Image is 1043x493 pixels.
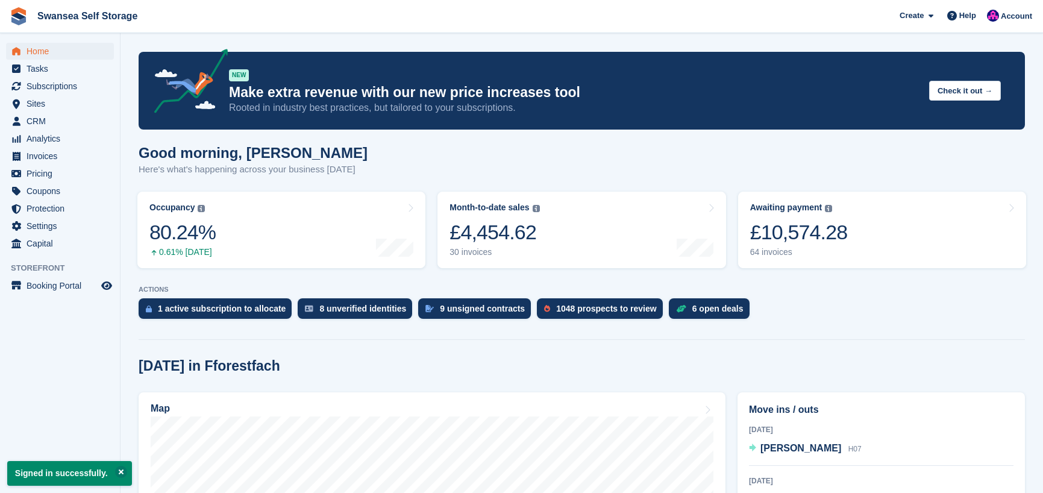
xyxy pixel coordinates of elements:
a: Preview store [99,278,114,293]
div: 6 open deals [692,304,744,313]
div: [DATE] [749,424,1013,435]
p: ACTIONS [139,286,1025,294]
span: Coupons [27,183,99,199]
div: 9 unsigned contracts [440,304,525,313]
a: 1048 prospects to review [537,298,669,325]
h2: Move ins / outs [749,403,1013,417]
div: £10,574.28 [750,220,848,245]
img: prospect-51fa495bee0391a8d652442698ab0144808aea92771e9ea1ae160a38d050c398.svg [544,305,550,312]
img: icon-info-grey-7440780725fd019a000dd9b08b2336e03edf1995a4989e88bcd33f0948082b44.svg [198,205,205,212]
span: Subscriptions [27,78,99,95]
a: menu [6,165,114,182]
div: [DATE] [749,476,1013,486]
img: verify_identity-adf6edd0f0f0b5bbfe63781bf79b02c33cf7c696d77639b501bdc392416b5a36.svg [305,305,313,312]
div: NEW [229,69,249,81]
div: 0.61% [DATE] [149,247,216,257]
span: Account [1001,10,1032,22]
img: price-adjustments-announcement-icon-8257ccfd72463d97f412b2fc003d46551f7dbcb40ab6d574587a9cd5c0d94... [144,49,228,118]
a: menu [6,148,114,165]
img: active_subscription_to_allocate_icon-d502201f5373d7db506a760aba3b589e785aa758c864c3986d89f69b8ff3... [146,305,152,313]
div: Occupancy [149,203,195,213]
h2: Map [151,403,170,414]
div: 1048 prospects to review [556,304,657,313]
p: Rooted in industry best practices, but tailored to your subscriptions. [229,101,919,115]
span: H07 [848,445,862,453]
a: menu [6,218,114,234]
img: icon-info-grey-7440780725fd019a000dd9b08b2336e03edf1995a4989e88bcd33f0948082b44.svg [825,205,832,212]
span: Storefront [11,262,120,274]
a: 1 active subscription to allocate [139,298,298,325]
span: Pricing [27,165,99,182]
a: 9 unsigned contracts [418,298,537,325]
a: Month-to-date sales £4,454.62 30 invoices [437,192,725,268]
a: menu [6,183,114,199]
a: Swansea Self Storage [33,6,142,26]
span: Create [900,10,924,22]
img: Donna Davies [987,10,999,22]
a: menu [6,60,114,77]
div: 64 invoices [750,247,848,257]
a: 6 open deals [669,298,756,325]
a: menu [6,235,114,252]
a: menu [6,78,114,95]
div: 30 invoices [449,247,539,257]
img: icon-info-grey-7440780725fd019a000dd9b08b2336e03edf1995a4989e88bcd33f0948082b44.svg [533,205,540,212]
a: Occupancy 80.24% 0.61% [DATE] [137,192,425,268]
a: menu [6,130,114,147]
button: Check it out → [929,81,1001,101]
div: Month-to-date sales [449,203,529,213]
a: menu [6,113,114,130]
span: Settings [27,218,99,234]
div: 80.24% [149,220,216,245]
h2: [DATE] in Fforestfach [139,358,280,374]
div: Awaiting payment [750,203,822,213]
img: stora-icon-8386f47178a22dfd0bd8f6a31ec36ba5ce8667c1dd55bd0f319d3a0aa187defe.svg [10,7,28,25]
a: [PERSON_NAME] H07 [749,441,862,457]
div: 1 active subscription to allocate [158,304,286,313]
a: 8 unverified identities [298,298,418,325]
p: Here's what's happening across your business [DATE] [139,163,368,177]
span: [PERSON_NAME] [760,443,841,453]
span: Tasks [27,60,99,77]
span: Analytics [27,130,99,147]
a: Awaiting payment £10,574.28 64 invoices [738,192,1026,268]
span: Protection [27,200,99,217]
div: £4,454.62 [449,220,539,245]
a: menu [6,277,114,294]
span: Home [27,43,99,60]
p: Make extra revenue with our new price increases tool [229,84,919,101]
a: menu [6,200,114,217]
div: 8 unverified identities [319,304,406,313]
h1: Good morning, [PERSON_NAME] [139,145,368,161]
span: Booking Portal [27,277,99,294]
img: deal-1b604bf984904fb50ccaf53a9ad4b4a5d6e5aea283cecdc64d6e3604feb123c2.svg [676,304,686,313]
img: contract_signature_icon-13c848040528278c33f63329250d36e43548de30e8caae1d1a13099fd9432cc5.svg [425,305,434,312]
a: menu [6,43,114,60]
a: menu [6,95,114,112]
span: CRM [27,113,99,130]
span: Help [959,10,976,22]
p: Signed in successfully. [7,461,132,486]
span: Sites [27,95,99,112]
span: Capital [27,235,99,252]
span: Invoices [27,148,99,165]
